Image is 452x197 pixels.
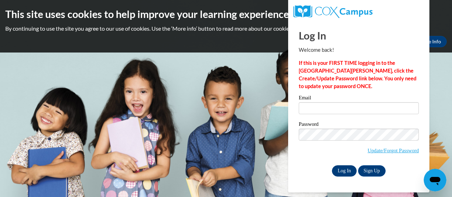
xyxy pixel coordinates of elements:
label: Email [299,95,419,102]
a: More Info [414,36,447,47]
a: Sign Up [358,165,386,177]
strong: If this is your FIRST TIME logging in to the [GEOGRAPHIC_DATA][PERSON_NAME], click the Create/Upd... [299,60,416,89]
a: Update/Forgot Password [368,148,419,153]
input: Log In [332,165,357,177]
p: Welcome back! [299,46,419,54]
h1: Log In [299,28,419,43]
p: By continuing to use the site you agree to our use of cookies. Use the ‘More info’ button to read... [5,25,447,32]
label: Password [299,122,419,129]
iframe: Button to launch messaging window [424,169,446,191]
h2: This site uses cookies to help improve your learning experience. [5,7,447,21]
img: COX Campus [293,5,373,18]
